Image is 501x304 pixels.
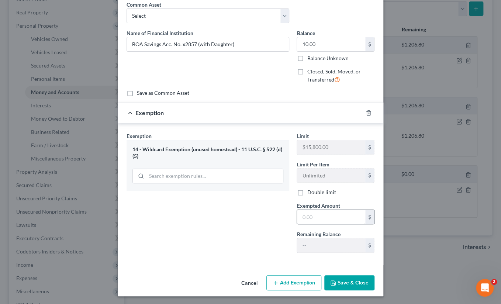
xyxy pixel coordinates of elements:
label: Balance [297,29,315,37]
button: Save & Close [324,275,374,291]
div: 14 - Wildcard Exemption (unused homestead) - 11 U.S.C. § 522 (d)(5) [132,146,283,160]
input: Search exemption rules... [146,169,283,183]
label: Common Asset [127,1,161,8]
input: 0.00 [297,210,365,224]
label: Double limit [307,189,336,196]
div: $ [365,210,374,224]
label: Balance Unknown [307,55,348,62]
span: Limit [297,133,308,139]
button: Add Exemption [266,275,321,291]
span: Closed, Sold, Moved, or Transferred [307,68,360,83]
span: Name of Financial Institution [127,30,193,36]
div: $ [365,169,374,183]
span: Exemption [135,109,164,116]
div: $ [365,238,374,252]
input: 0.00 [297,37,365,51]
label: Save as Common Asset [137,89,189,97]
input: -- [297,238,365,252]
input: -- [297,169,365,183]
div: $ [365,140,374,154]
label: Limit Per Item [297,160,329,168]
iframe: Intercom live chat [476,279,494,297]
div: $ [365,37,374,51]
span: Exemption [127,133,152,139]
button: Cancel [235,276,263,291]
input: Enter name... [127,37,289,51]
input: -- [297,140,365,154]
label: Remaining Balance [297,230,340,238]
span: Exempted Amount [297,203,340,209]
span: 2 [491,279,497,285]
